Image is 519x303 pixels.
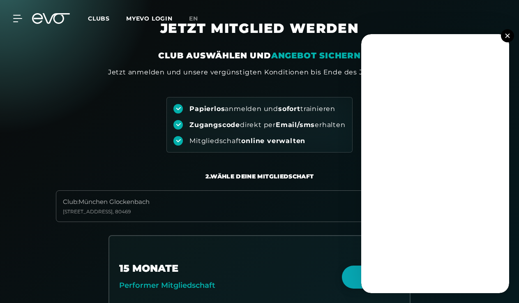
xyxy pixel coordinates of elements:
[189,136,305,146] div: Mitgliedschaft
[158,50,360,61] div: CLUB AUSWÄHLEN UND
[189,104,335,113] div: anmelden und trainieren
[505,33,510,38] img: close.svg
[205,172,314,180] div: 2. Wähle deine Mitgliedschaft
[189,105,225,113] strong: Papierlos
[189,15,198,22] span: en
[189,120,345,130] div: direkt per erhalten
[278,105,300,113] strong: sofort
[342,266,503,289] button: Hallo Athlet! Was möchtest du tun?
[126,15,173,22] a: MYEVO LOGIN
[63,208,150,215] div: [STREET_ADDRESS] , 80469
[63,197,150,207] div: Club : München Glockenbach
[271,51,361,60] em: ANGEBOT SICHERN
[189,121,240,129] strong: Zugangscode
[241,137,305,145] strong: online verwalten
[88,15,110,22] span: Clubs
[88,14,126,22] a: Clubs
[108,67,411,77] div: Jetzt anmelden und unsere vergünstigten Konditionen bis Ende des Jahres sichern
[276,121,315,129] strong: Email/sms
[189,14,208,23] a: en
